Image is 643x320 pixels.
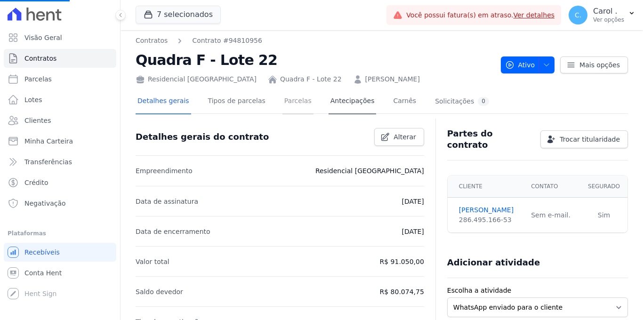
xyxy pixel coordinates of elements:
[560,135,620,144] span: Trocar titularidade
[24,33,62,42] span: Visão Geral
[136,131,269,143] h3: Detalhes gerais do contrato
[447,257,540,268] h3: Adicionar atividade
[4,194,116,213] a: Negativação
[24,199,66,208] span: Negativação
[8,228,113,239] div: Plataformas
[24,74,52,84] span: Parcelas
[391,89,418,114] a: Carnês
[580,176,627,198] th: Segurado
[593,7,624,16] p: Carol .
[136,256,169,267] p: Valor total
[4,49,116,68] a: Contratos
[136,89,191,114] a: Detalhes gerais
[4,111,116,130] a: Clientes
[282,89,313,114] a: Parcelas
[206,89,267,114] a: Tipos de parcelas
[447,286,628,296] label: Escolha a atividade
[24,136,73,146] span: Minha Carteira
[433,89,491,114] a: Solicitações0
[374,128,424,146] a: Alterar
[136,36,493,46] nav: Breadcrumb
[24,268,62,278] span: Conta Hent
[501,56,555,73] button: Ativo
[24,157,72,167] span: Transferências
[280,74,342,84] a: Quadra F - Lote 22
[329,89,377,114] a: Antecipações
[435,97,489,106] div: Solicitações
[192,36,262,46] a: Contrato #94810956
[505,56,535,73] span: Ativo
[24,248,60,257] span: Recebíveis
[478,97,489,106] div: 0
[575,12,581,18] span: C.
[136,226,210,237] p: Data de encerramento
[136,74,257,84] div: Residencial [GEOGRAPHIC_DATA]
[136,165,193,176] p: Empreendimento
[4,28,116,47] a: Visão Geral
[136,36,168,46] a: Contratos
[136,49,493,71] h2: Quadra F - Lote 22
[459,205,520,215] a: [PERSON_NAME]
[402,196,424,207] p: [DATE]
[136,196,198,207] p: Data de assinatura
[4,243,116,262] a: Recebíveis
[24,95,42,104] span: Lotes
[4,173,116,192] a: Crédito
[448,176,525,198] th: Cliente
[24,54,56,63] span: Contratos
[402,226,424,237] p: [DATE]
[365,74,420,84] a: [PERSON_NAME]
[380,256,424,267] p: R$ 91.050,00
[4,70,116,88] a: Parcelas
[4,132,116,151] a: Minha Carteira
[406,10,555,20] span: Você possui fatura(s) em atraso.
[447,128,533,151] h3: Partes do contrato
[24,116,51,125] span: Clientes
[4,264,116,282] a: Conta Hent
[560,56,628,73] a: Mais opções
[136,36,262,46] nav: Breadcrumb
[459,215,520,225] div: 286.495.166-53
[540,130,628,148] a: Trocar titularidade
[136,286,183,297] p: Saldo devedor
[579,60,620,70] span: Mais opções
[513,11,555,19] a: Ver detalhes
[525,198,580,233] td: Sem e-mail.
[593,16,624,24] p: Ver opções
[4,90,116,109] a: Lotes
[561,2,643,28] button: C. Carol . Ver opções
[525,176,580,198] th: Contato
[380,286,424,297] p: R$ 80.074,75
[394,132,416,142] span: Alterar
[4,152,116,171] a: Transferências
[24,178,48,187] span: Crédito
[315,165,424,176] p: Residencial [GEOGRAPHIC_DATA]
[136,6,221,24] button: 7 selecionados
[580,198,627,233] td: Sim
